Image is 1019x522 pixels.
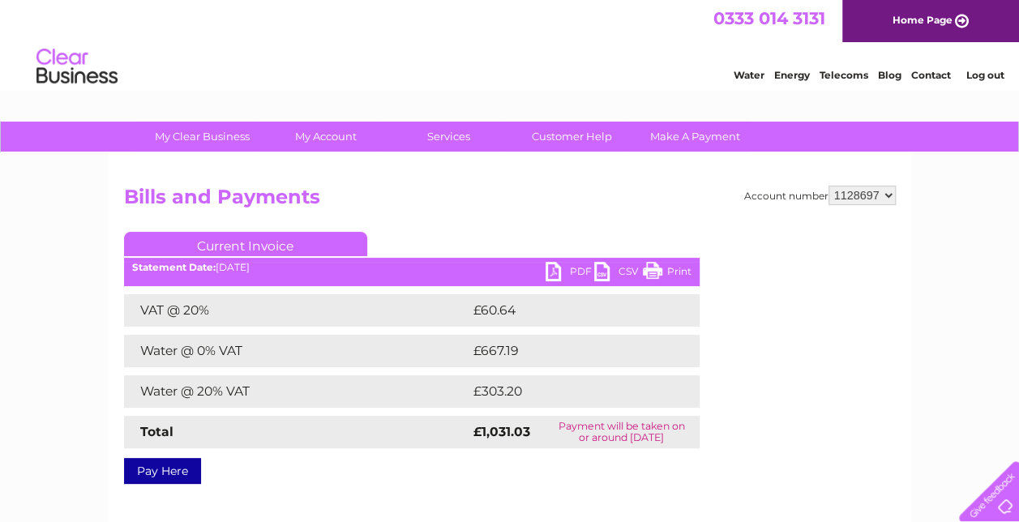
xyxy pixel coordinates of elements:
td: £60.64 [469,294,668,327]
td: VAT @ 20% [124,294,469,327]
strong: £1,031.03 [473,424,530,439]
td: Water @ 0% VAT [124,335,469,367]
td: £303.20 [469,375,671,408]
a: Customer Help [505,122,639,152]
a: Make A Payment [628,122,762,152]
a: My Account [259,122,392,152]
a: Current Invoice [124,232,367,256]
div: Account number [744,186,896,205]
a: Telecoms [820,69,868,81]
a: 0333 014 3131 [713,8,825,28]
a: Blog [878,69,901,81]
a: CSV [594,262,643,285]
a: Energy [774,69,810,81]
td: Payment will be taken on or around [DATE] [544,416,700,448]
a: Pay Here [124,458,201,484]
strong: Total [140,424,173,439]
a: Contact [911,69,951,81]
h2: Bills and Payments [124,186,896,216]
td: Water @ 20% VAT [124,375,469,408]
img: logo.png [36,42,118,92]
a: Print [643,262,691,285]
a: Services [382,122,516,152]
a: My Clear Business [135,122,269,152]
div: [DATE] [124,262,700,273]
a: PDF [546,262,594,285]
a: Water [734,69,764,81]
a: Log out [965,69,1004,81]
td: £667.19 [469,335,670,367]
b: Statement Date: [132,261,216,273]
div: Clear Business is a trading name of Verastar Limited (registered in [GEOGRAPHIC_DATA] No. 3667643... [127,9,893,79]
